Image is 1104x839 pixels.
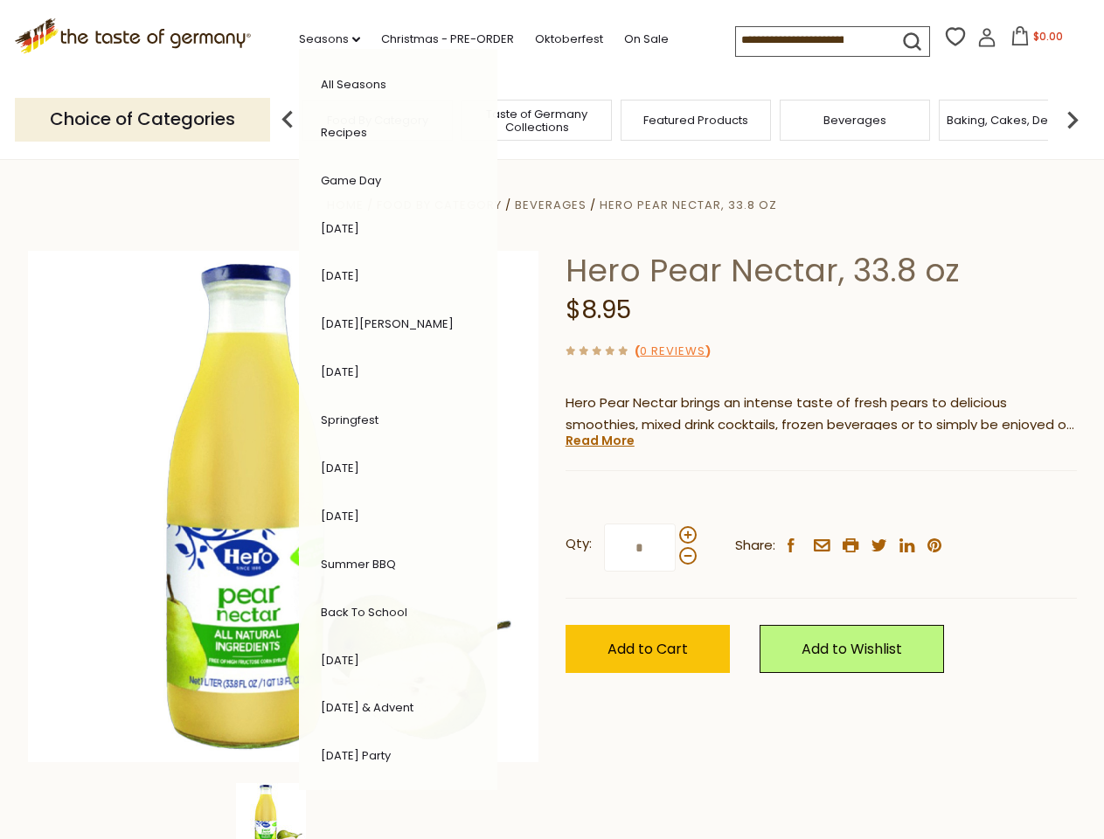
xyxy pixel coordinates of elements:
a: [DATE] [321,220,359,237]
a: Baking, Cakes, Desserts [947,114,1082,127]
a: Hero Pear Nectar, 33.8 oz [600,197,777,213]
a: Game Day [321,172,381,189]
a: Oktoberfest [535,30,603,49]
p: Hero Pear Nectar brings an intense taste of fresh pears to delicious smoothies, mixed drink cockt... [566,392,1077,436]
span: Add to Cart [608,639,688,659]
span: $0.00 [1033,29,1063,44]
strong: Qty: [566,533,592,555]
a: [DATE] Party [321,747,391,764]
a: On Sale [624,30,669,49]
span: $8.95 [566,293,631,327]
h1: Hero Pear Nectar, 33.8 oz [566,251,1077,290]
p: Choice of Categories [15,98,270,141]
img: next arrow [1055,102,1090,137]
a: [DATE] [321,652,359,669]
a: Recipes [321,124,367,141]
button: Add to Cart [566,625,730,673]
a: Add to Wishlist [760,625,944,673]
a: [DATE] [321,508,359,524]
a: Seasons [299,30,360,49]
a: [DATE] [321,267,359,284]
a: Summer BBQ [321,556,396,572]
span: ( ) [635,343,711,359]
a: [DATE] & Advent [321,699,413,716]
a: Taste of Germany Collections [467,107,607,134]
a: [DATE] [321,460,359,476]
a: Read More [566,432,635,449]
a: 0 Reviews [640,343,705,361]
img: previous arrow [270,102,305,137]
a: All Seasons [321,76,386,93]
a: Beverages [515,197,587,213]
img: Hero Pear Nectar, 33.8 oz [28,251,539,762]
button: $0.00 [1000,26,1074,52]
a: Back to School [321,604,407,621]
a: Beverages [823,114,886,127]
span: Share: [735,535,775,557]
a: Christmas - PRE-ORDER [381,30,514,49]
a: [DATE] [321,364,359,380]
a: Featured Products [643,114,748,127]
a: [DATE][PERSON_NAME] [321,315,454,332]
input: Qty: [604,524,676,572]
a: Springfest [321,412,378,428]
